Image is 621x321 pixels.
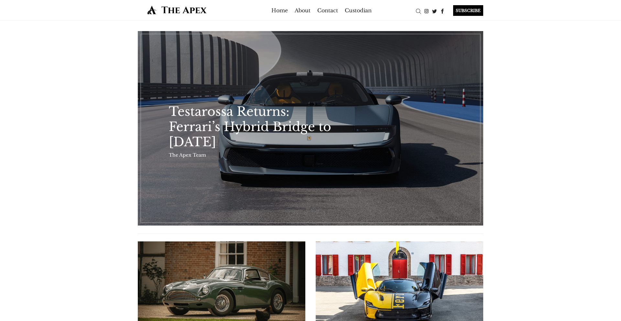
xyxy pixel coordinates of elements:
a: Testarossa Returns: Ferrari’s Hybrid Bridge to [DATE] [169,104,342,149]
a: Custodian [345,5,372,16]
img: The Apex by Custodian [138,5,216,15]
a: The Apex Team [169,152,206,158]
a: Twitter [430,7,439,14]
a: About [295,5,310,16]
div: SUBSCRIBE [453,5,483,16]
a: Facebook [439,7,447,14]
a: Contact [317,5,338,16]
a: Home [271,5,288,16]
a: Search [414,7,422,14]
a: SUBSCRIBE [447,5,483,16]
a: Testarossa Returns: Ferrari’s Hybrid Bridge to Tomorrow [138,31,483,226]
a: Instagram [422,7,430,14]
